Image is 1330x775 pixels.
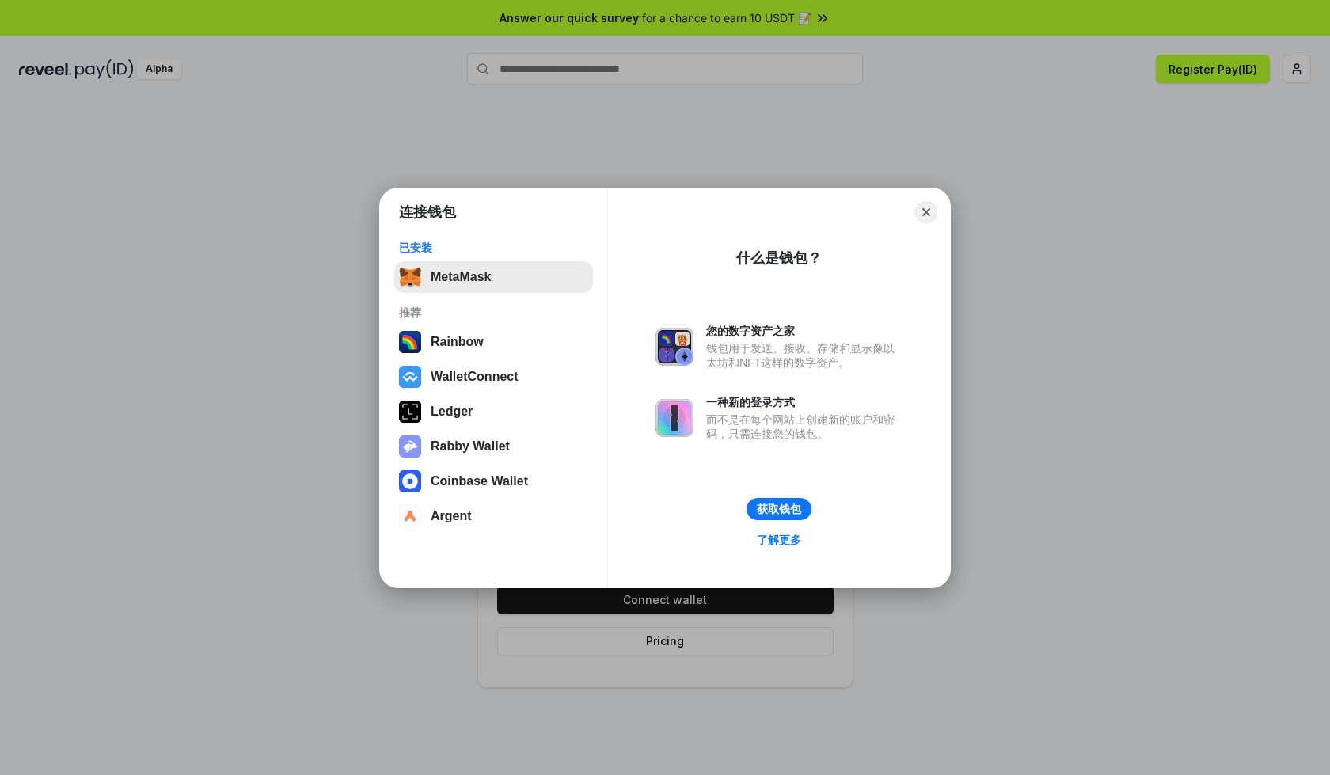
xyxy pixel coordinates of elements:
[399,366,421,388] img: svg+xml,%3Csvg%20width%3D%2228%22%20height%3D%2228%22%20viewBox%3D%220%200%2028%2028%22%20fill%3D...
[431,439,510,454] div: Rabby Wallet
[394,361,593,393] button: WalletConnect
[394,396,593,427] button: Ledger
[431,405,473,419] div: Ledger
[399,203,456,222] h1: 连接钱包
[431,474,528,488] div: Coinbase Wallet
[399,331,421,353] img: svg+xml,%3Csvg%20width%3D%22120%22%20height%3D%22120%22%20viewBox%3D%220%200%20120%20120%22%20fil...
[431,270,491,284] div: MetaMask
[399,401,421,423] img: svg+xml,%3Csvg%20xmlns%3D%22http%3A%2F%2Fwww.w3.org%2F2000%2Fsvg%22%20width%3D%2228%22%20height%3...
[706,341,902,370] div: 钱包用于发送、接收、存储和显示像以太坊和NFT这样的数字资产。
[431,370,519,384] div: WalletConnect
[394,500,593,532] button: Argent
[706,324,902,338] div: 您的数字资产之家
[399,241,588,255] div: 已安装
[757,533,801,547] div: 了解更多
[394,326,593,358] button: Rainbow
[706,412,902,441] div: 而不是在每个网站上创建新的账户和密码，只需连接您的钱包。
[399,306,588,320] div: 推荐
[399,266,421,288] img: svg+xml,%3Csvg%20fill%3D%22none%22%20height%3D%2233%22%20viewBox%3D%220%200%2035%2033%22%20width%...
[747,530,811,550] a: 了解更多
[655,328,693,366] img: svg+xml,%3Csvg%20xmlns%3D%22http%3A%2F%2Fwww.w3.org%2F2000%2Fsvg%22%20fill%3D%22none%22%20viewBox...
[706,395,902,409] div: 一种新的登录方式
[394,465,593,497] button: Coinbase Wallet
[736,249,822,268] div: 什么是钱包？
[655,399,693,437] img: svg+xml,%3Csvg%20xmlns%3D%22http%3A%2F%2Fwww.w3.org%2F2000%2Fsvg%22%20fill%3D%22none%22%20viewBox...
[431,509,472,523] div: Argent
[399,470,421,492] img: svg+xml,%3Csvg%20width%3D%2228%22%20height%3D%2228%22%20viewBox%3D%220%200%2028%2028%22%20fill%3D...
[915,201,937,223] button: Close
[431,335,484,349] div: Rainbow
[399,435,421,458] img: svg+xml,%3Csvg%20xmlns%3D%22http%3A%2F%2Fwww.w3.org%2F2000%2Fsvg%22%20fill%3D%22none%22%20viewBox...
[747,498,811,520] button: 获取钱包
[757,502,801,516] div: 获取钱包
[394,261,593,293] button: MetaMask
[399,505,421,527] img: svg+xml,%3Csvg%20width%3D%2228%22%20height%3D%2228%22%20viewBox%3D%220%200%2028%2028%22%20fill%3D...
[394,431,593,462] button: Rabby Wallet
